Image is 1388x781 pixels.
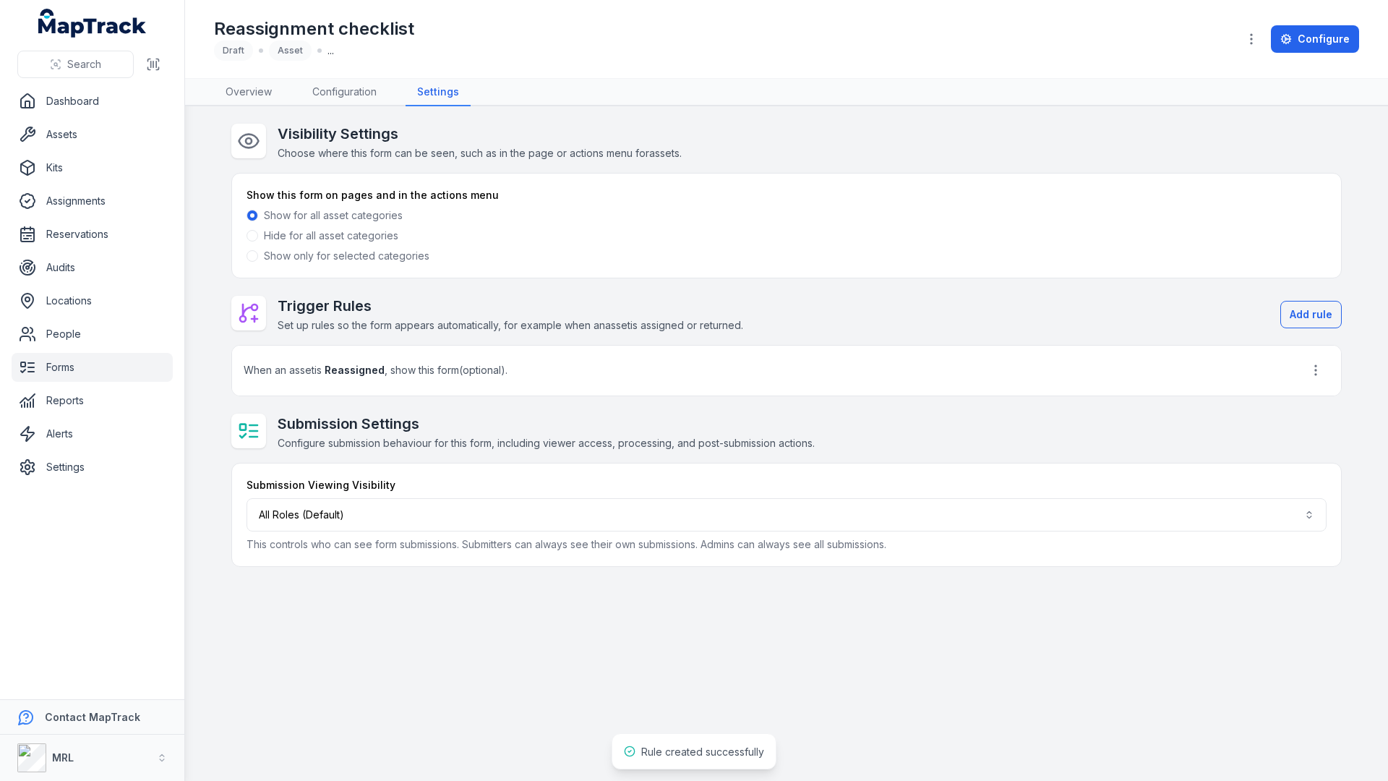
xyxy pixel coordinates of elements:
[278,147,682,159] span: Choose where this form can be seen, such as in the page or actions menu for assets .
[325,364,385,376] strong: Reassigned
[214,40,253,61] div: Draft
[45,711,140,723] strong: Contact MapTrack
[301,79,388,106] a: Configuration
[247,537,1327,552] p: This controls who can see form submissions. Submitters can always see their own submissions. Admi...
[641,746,764,758] span: Rule created successfully
[1271,25,1359,53] a: Configure
[12,320,173,349] a: People
[269,40,312,61] div: Asset
[214,79,283,106] a: Overview
[12,220,173,249] a: Reservations
[264,208,403,223] label: Show for all asset categories
[12,87,173,116] a: Dashboard
[17,51,134,78] button: Search
[12,120,173,149] a: Assets
[278,296,743,316] h2: Trigger Rules
[52,751,74,764] strong: MRL
[12,419,173,448] a: Alerts
[12,253,173,282] a: Audits
[247,478,395,492] label: Submission Viewing Visibility
[12,453,173,482] a: Settings
[247,498,1327,532] button: All Roles (Default)
[264,249,429,263] label: Show only for selected categories
[244,363,507,377] span: When an asset is , show this form (optional) .
[406,79,471,106] a: Settings
[278,414,815,434] h2: Submission Settings
[12,286,173,315] a: Locations
[247,188,499,202] label: Show this form on pages and in the actions menu
[278,319,743,331] span: Set up rules so the form appears automatically, for example when an asset is assigned or returned.
[278,124,682,144] h2: Visibility Settings
[12,353,173,382] a: Forms
[278,437,815,449] span: Configure submission behaviour for this form, including viewer access, processing, and post-submi...
[214,17,414,40] h1: Reassignment checklist
[12,386,173,415] a: Reports
[67,57,101,72] span: Search
[1280,301,1342,328] button: Add rule
[12,153,173,182] a: Kits
[38,9,147,38] a: MapTrack
[264,229,398,243] label: Hide for all asset categories
[327,43,334,58] span: ...
[12,187,173,215] a: Assignments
